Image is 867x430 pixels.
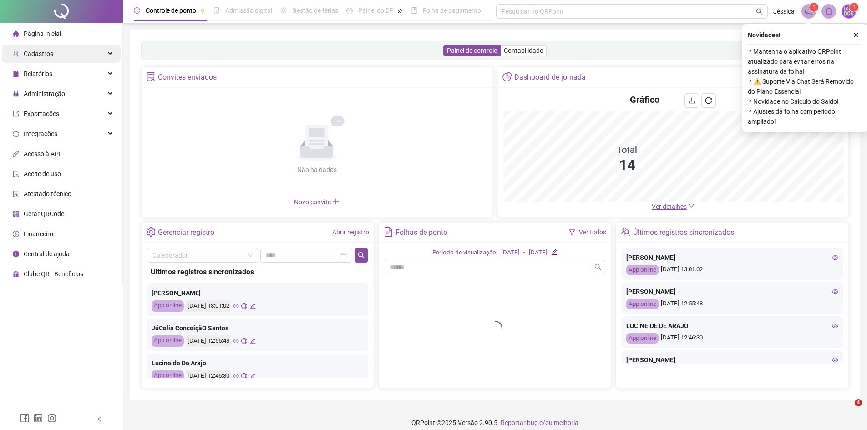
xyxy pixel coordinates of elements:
[13,131,19,137] span: sync
[626,321,838,331] div: LUCINEIDE DE ARAJO
[855,399,862,406] span: 4
[24,90,65,97] span: Administração
[805,7,813,15] span: notification
[626,265,838,275] div: [DATE] 13:01:02
[626,287,838,297] div: [PERSON_NAME]
[832,288,838,295] span: eye
[20,414,29,423] span: facebook
[152,370,184,382] div: App online
[748,30,781,40] span: Novidades !
[200,8,205,14] span: pushpin
[395,225,447,240] div: Folhas de ponto
[652,203,695,210] a: Ver detalhes down
[332,198,340,205] span: plus
[504,47,543,54] span: Contabilidade
[652,203,687,210] span: Ver detalhes
[809,3,818,12] sup: 1
[832,323,838,329] span: eye
[529,248,548,258] div: [DATE]
[13,211,19,217] span: qrcode
[152,358,364,368] div: Lucineide De Arajo
[569,229,575,235] span: filter
[13,191,19,197] span: solution
[551,249,557,255] span: edit
[13,151,19,157] span: api
[152,300,184,312] div: App online
[626,299,659,309] div: App online
[152,323,364,333] div: JúCelia ConceiçãO Santos
[186,335,231,347] div: [DATE] 12:55:48
[134,7,140,14] span: clock-circle
[447,47,497,54] span: Painel de controle
[24,130,57,137] span: Integrações
[250,338,256,344] span: edit
[346,7,353,14] span: dashboard
[756,8,763,15] span: search
[24,110,59,117] span: Exportações
[152,288,364,298] div: [PERSON_NAME]
[158,225,214,240] div: Gerenciar registro
[13,91,19,97] span: lock
[233,303,239,309] span: eye
[13,111,19,117] span: export
[626,333,838,344] div: [DATE] 12:46:30
[384,227,393,237] span: file-text
[213,7,220,14] span: file-done
[332,228,369,236] a: Abrir registro
[241,303,247,309] span: global
[146,7,196,14] span: Controle de ponto
[152,335,184,347] div: App online
[186,300,231,312] div: [DATE] 13:01:02
[24,270,83,278] span: Clube QR - Beneficios
[358,7,394,14] span: Painel do DP
[705,97,712,104] span: reload
[411,7,417,14] span: book
[151,266,365,278] div: Últimos registros sincronizados
[812,4,816,10] span: 1
[13,271,19,277] span: gift
[594,263,602,271] span: search
[748,76,862,96] span: ⚬ ⚠️ Suporte Via Chat Será Removido do Plano Essencial
[502,72,512,81] span: pie-chart
[852,4,856,10] span: 1
[34,414,43,423] span: linkedin
[626,299,838,309] div: [DATE] 12:55:48
[280,7,287,14] span: sun
[13,171,19,177] span: audit
[292,7,338,14] span: Gestão de férias
[13,51,19,57] span: user-add
[158,70,217,85] div: Convites enviados
[432,248,497,258] div: Período de visualização:
[748,106,862,126] span: ⚬ Ajustes da folha com período ampliado!
[626,333,659,344] div: App online
[487,320,503,336] span: loading
[233,338,239,344] span: eye
[13,231,19,237] span: dollar
[47,414,56,423] span: instagram
[358,252,365,259] span: search
[24,30,61,37] span: Página inicial
[626,355,838,365] div: [PERSON_NAME]
[501,248,520,258] div: [DATE]
[24,70,52,77] span: Relatórios
[458,419,478,426] span: Versão
[186,370,231,382] div: [DATE] 12:46:30
[825,7,833,15] span: bell
[626,265,659,275] div: App online
[514,70,586,85] div: Dashboard de jornada
[24,250,70,258] span: Central de ajuda
[748,46,862,76] span: ⚬ Mantenha o aplicativo QRPoint atualizado para evitar erros na assinatura da folha!
[241,373,247,379] span: global
[13,251,19,257] span: info-circle
[241,338,247,344] span: global
[250,303,256,309] span: edit
[24,150,61,157] span: Acesso à API
[501,419,578,426] span: Reportar bug e/ou melhoria
[773,6,795,16] span: Jéssica
[842,5,856,18] img: 58204
[633,225,734,240] div: Últimos registros sincronizados
[853,32,859,38] span: close
[13,71,19,77] span: file
[24,170,61,177] span: Aceite de uso
[836,399,858,421] iframe: Intercom live chat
